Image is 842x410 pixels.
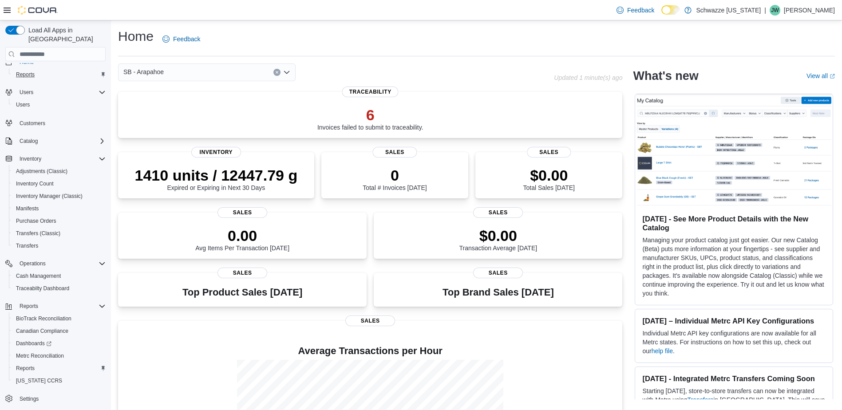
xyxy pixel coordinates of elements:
[12,240,42,251] a: Transfers
[12,216,60,226] a: Purchase Orders
[182,287,302,298] h3: Top Product Sales [DATE]
[345,315,395,326] span: Sales
[123,67,164,77] span: SB - Arapahoe
[9,375,109,387] button: [US_STATE] CCRS
[12,178,106,189] span: Inventory Count
[12,351,106,361] span: Metrc Reconciliation
[363,166,427,191] div: Total # Invoices [DATE]
[12,313,75,324] a: BioTrack Reconciliation
[317,106,423,124] p: 6
[12,166,106,177] span: Adjustments (Classic)
[195,227,289,252] div: Avg Items Per Transaction [DATE]
[12,216,106,226] span: Purchase Orders
[16,205,39,212] span: Manifests
[764,5,766,16] p: |
[527,147,571,158] span: Sales
[9,165,109,177] button: Adjustments (Classic)
[159,30,204,48] a: Feedback
[18,6,58,15] img: Cova
[830,74,835,79] svg: External link
[12,338,55,349] a: Dashboards
[16,301,42,311] button: Reports
[459,227,538,244] p: $0.00
[20,155,41,162] span: Inventory
[9,337,109,350] a: Dashboards
[20,138,38,145] span: Catalog
[20,260,46,267] span: Operations
[16,258,106,269] span: Operations
[12,99,33,110] a: Users
[16,71,35,78] span: Reports
[806,72,835,79] a: View allExternal link
[12,375,106,386] span: Washington CCRS
[12,375,66,386] a: [US_STATE] CCRS
[16,136,41,146] button: Catalog
[16,301,106,311] span: Reports
[273,69,281,76] button: Clear input
[16,117,106,128] span: Customers
[9,270,109,282] button: Cash Management
[9,350,109,362] button: Metrc Reconciliation
[9,312,109,325] button: BioTrack Reconciliation
[16,168,67,175] span: Adjustments (Classic)
[652,347,673,355] a: help file
[627,6,654,15] span: Feedback
[9,227,109,240] button: Transfers (Classic)
[16,258,49,269] button: Operations
[16,365,35,372] span: Reports
[12,99,106,110] span: Users
[473,207,523,218] span: Sales
[363,166,427,184] p: 0
[12,240,106,251] span: Transfers
[20,395,39,402] span: Settings
[523,166,575,191] div: Total Sales [DATE]
[12,271,64,281] a: Cash Management
[9,202,109,215] button: Manifests
[770,5,780,16] div: Jeff White
[195,227,289,244] p: 0.00
[613,1,658,19] a: Feedback
[2,135,109,147] button: Catalog
[217,268,267,278] span: Sales
[217,207,267,218] span: Sales
[784,5,835,16] p: [PERSON_NAME]
[9,190,109,202] button: Inventory Manager (Classic)
[135,166,298,191] div: Expired or Expiring in Next 30 Days
[2,116,109,129] button: Customers
[9,215,109,227] button: Purchase Orders
[16,87,106,98] span: Users
[25,26,106,43] span: Load All Apps in [GEOGRAPHIC_DATA]
[191,147,241,158] span: Inventory
[9,177,109,190] button: Inventory Count
[642,374,826,383] h3: [DATE] - Integrated Metrc Transfers Coming Soon
[2,153,109,165] button: Inventory
[16,180,54,187] span: Inventory Count
[118,28,154,45] h1: Home
[16,352,64,359] span: Metrc Reconciliation
[16,272,61,280] span: Cash Management
[16,242,38,249] span: Transfers
[9,282,109,295] button: Traceabilty Dashboard
[2,257,109,270] button: Operations
[12,363,106,374] span: Reports
[16,154,45,164] button: Inventory
[12,351,67,361] a: Metrc Reconciliation
[12,69,106,80] span: Reports
[12,326,72,336] a: Canadian Compliance
[12,191,86,201] a: Inventory Manager (Classic)
[642,214,826,232] h3: [DATE] - See More Product Details with the New Catalog
[16,340,51,347] span: Dashboards
[642,316,826,325] h3: [DATE] – Individual Metrc API Key Configurations
[12,326,106,336] span: Canadian Compliance
[16,285,69,292] span: Traceabilty Dashboard
[2,300,109,312] button: Reports
[173,35,200,43] span: Feedback
[9,325,109,337] button: Canadian Compliance
[633,69,698,83] h2: What's new
[9,362,109,375] button: Reports
[12,203,106,214] span: Manifests
[2,86,109,99] button: Users
[16,394,42,404] a: Settings
[12,166,71,177] a: Adjustments (Classic)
